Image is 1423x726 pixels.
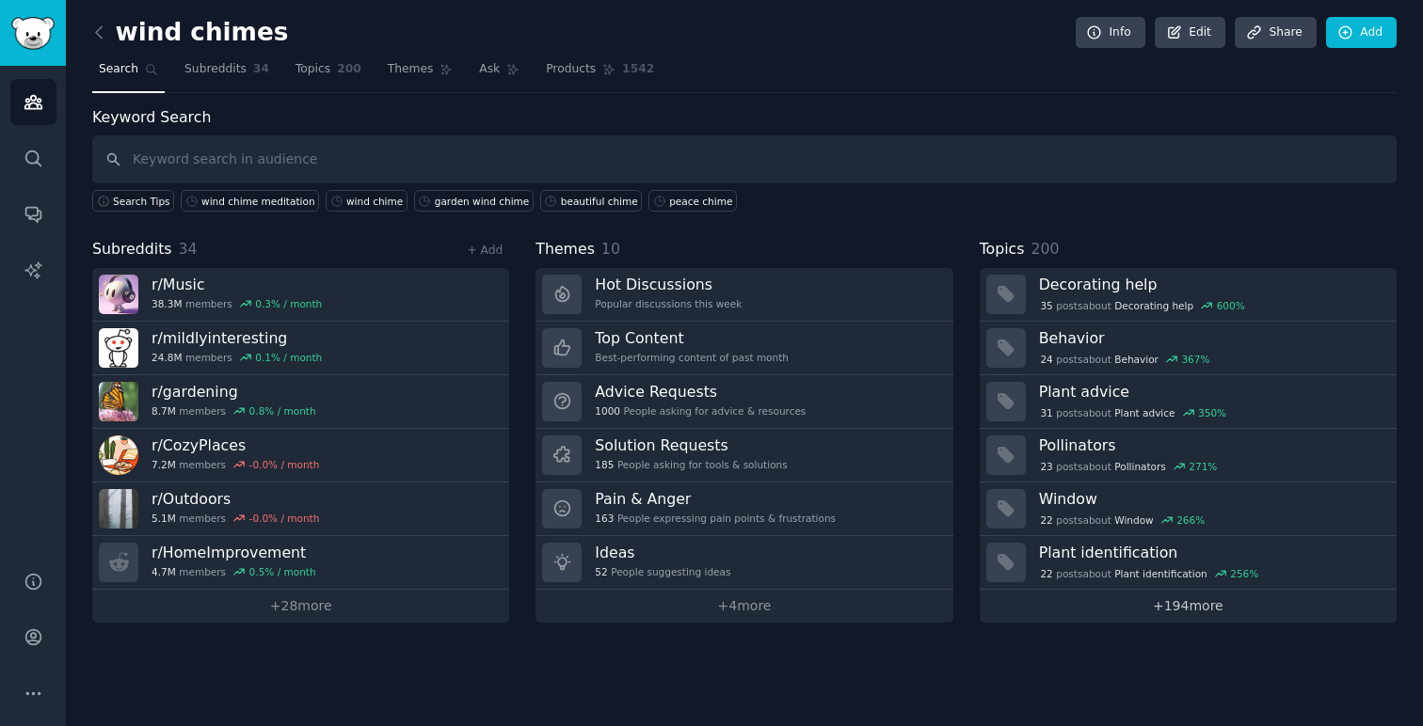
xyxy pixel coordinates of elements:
div: garden wind chime [435,195,530,208]
img: Music [99,275,138,314]
div: post s about [1039,404,1228,421]
a: Ideas52People suggesting ideas [536,536,952,590]
div: post s about [1039,297,1247,314]
a: Products1542 [539,55,661,93]
a: Topics200 [289,55,368,93]
span: 52 [595,565,607,578]
a: +28more [92,590,509,623]
a: Plant advice31postsaboutPlant advice350% [980,375,1397,429]
span: 22 [1040,513,1052,527]
span: Search Tips [113,195,170,208]
span: 22 [1040,567,1052,580]
span: 200 [1031,240,1059,258]
input: Keyword search in audience [92,135,1397,183]
h3: r/ CozyPlaces [152,435,319,455]
h3: r/ Music [152,275,322,294]
span: Window [1114,513,1153,527]
span: Topics [296,61,330,78]
span: 7.2M [152,458,176,471]
h3: Plant advice [1039,382,1383,402]
div: members [152,565,316,578]
div: 600 % [1217,299,1245,312]
a: r/HomeImprovement4.7Mmembers0.5% / month [92,536,509,590]
a: peace chime [648,190,737,212]
span: 1542 [622,61,654,78]
span: 23 [1040,460,1052,473]
div: Popular discussions this week [595,297,742,310]
h3: Ideas [595,543,730,562]
div: post s about [1039,512,1207,529]
div: 266 % [1176,513,1205,527]
span: Subreddits [184,61,247,78]
span: Subreddits [92,238,172,261]
a: Edit [1155,17,1225,49]
h3: Pollinators [1039,435,1383,455]
div: beautiful chime [561,195,638,208]
a: Pain & Anger163People expressing pain points & frustrations [536,482,952,536]
div: -0.0 % / month [249,458,320,471]
a: +194more [980,590,1397,623]
h3: Window [1039,489,1383,509]
h3: r/ Outdoors [152,489,319,509]
span: 31 [1040,406,1052,419]
h3: r/ mildlyinteresting [152,328,322,348]
a: r/gardening8.7Mmembers0.8% / month [92,375,509,429]
a: Search [92,55,165,93]
span: 8.7M [152,404,176,418]
div: members [152,351,322,364]
span: 35 [1040,299,1052,312]
span: 1000 [595,404,620,418]
button: Search Tips [92,190,174,212]
h3: Plant identification [1039,543,1383,562]
a: wind chime meditation [181,190,319,212]
h3: Behavior [1039,328,1383,348]
div: 0.5 % / month [249,565,316,578]
h3: Pain & Anger [595,489,836,509]
div: peace chime [669,195,732,208]
h3: Top Content [595,328,789,348]
span: 163 [595,512,614,525]
span: 24 [1040,353,1052,366]
a: Decorating help35postsaboutDecorating help600% [980,268,1397,322]
div: 350 % [1198,406,1226,419]
div: 0.3 % / month [255,297,322,310]
span: Behavior [1114,353,1159,366]
div: members [152,512,319,525]
a: Window22postsaboutWindow266% [980,482,1397,536]
img: mildlyinteresting [99,328,138,368]
a: beautiful chime [540,190,642,212]
h2: wind chimes [92,18,288,48]
div: post s about [1039,565,1260,582]
img: CozyPlaces [99,435,138,475]
a: Share [1235,17,1316,49]
h3: r/ HomeImprovement [152,543,316,562]
a: r/CozyPlaces7.2Mmembers-0.0% / month [92,429,509,482]
img: gardening [99,382,138,421]
h3: Hot Discussions [595,275,742,294]
div: 367 % [1181,353,1209,366]
span: 185 [595,458,614,471]
a: Advice Requests1000People asking for advice & resources [536,375,952,429]
span: Plant advice [1114,406,1175,419]
a: + Add [467,244,503,257]
a: Info [1076,17,1145,49]
div: 256 % [1230,567,1258,580]
div: -0.0 % / month [249,512,320,525]
a: Add [1326,17,1397,49]
a: Hot DiscussionsPopular discussions this week [536,268,952,322]
div: wind chime meditation [201,195,314,208]
span: 24.8M [152,351,182,364]
a: Behavior24postsaboutBehavior367% [980,322,1397,375]
a: r/Music38.3Mmembers0.3% / month [92,268,509,322]
h3: Solution Requests [595,435,787,455]
span: 10 [601,240,620,258]
a: Pollinators23postsaboutPollinators271% [980,429,1397,482]
div: members [152,297,322,310]
div: People expressing pain points & frustrations [595,512,836,525]
a: Themes [381,55,460,93]
div: 0.8 % / month [249,404,316,418]
span: Plant identification [1114,567,1207,580]
div: People suggesting ideas [595,565,730,578]
a: wind chime [326,190,408,212]
div: post s about [1039,351,1212,368]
